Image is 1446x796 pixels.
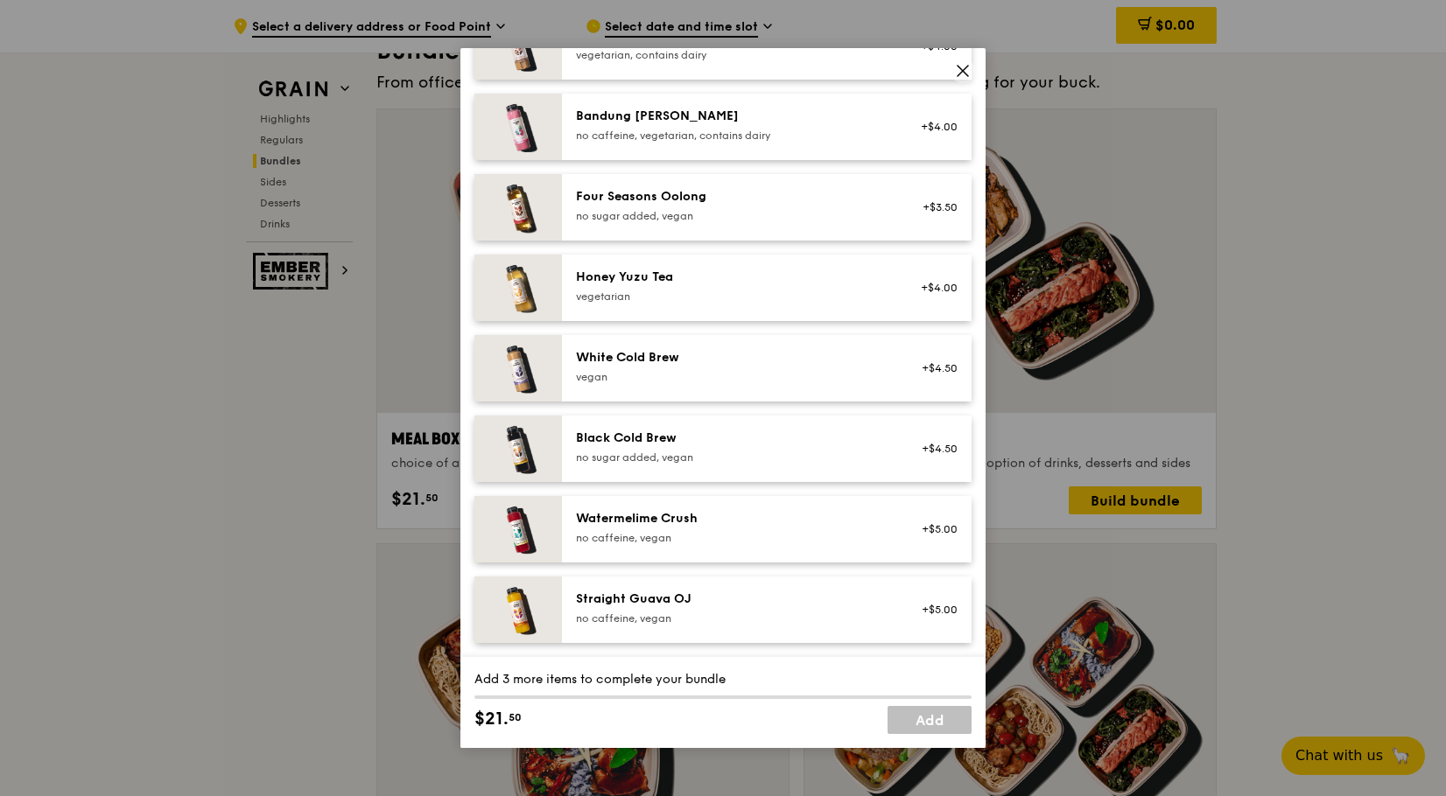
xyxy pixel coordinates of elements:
[474,706,509,732] span: $21.
[576,611,890,625] div: no caffeine, vegan
[576,429,890,447] div: Black Cold Brew
[474,496,562,562] img: daily_normal_HORZ-watermelime-crush.jpg
[576,450,890,464] div: no sugar added, vegan
[474,576,562,643] img: daily_normal_HORZ-straight-guava-OJ.jpg
[576,209,890,223] div: no sugar added, vegan
[911,281,958,295] div: +$4.00
[576,590,890,608] div: Straight Guava OJ
[576,370,890,384] div: vegan
[509,710,522,724] span: 50
[474,415,562,482] img: daily_normal_HORZ-black-cold-brew.jpg
[576,269,890,286] div: Honey Yuzu Tea
[911,200,958,214] div: +$3.50
[576,290,890,304] div: vegetarian
[474,671,972,688] div: Add 3 more items to complete your bundle
[576,129,890,143] div: no caffeine, vegetarian, contains dairy
[474,335,562,401] img: daily_normal_HORZ-white-cold-brew.jpg
[576,510,890,527] div: Watermelime Crush
[911,522,958,536] div: +$5.00
[576,48,890,62] div: vegetarian, contains dairy
[474,94,562,160] img: daily_normal_HORZ-bandung-gao.jpg
[474,255,562,321] img: daily_normal_honey-yuzu-tea.jpg
[576,188,890,206] div: Four Seasons Oolong
[474,174,562,241] img: daily_normal_HORZ-four-seasons-oolong.jpg
[576,108,890,125] div: Bandung [PERSON_NAME]
[576,349,890,367] div: White Cold Brew
[888,706,972,734] a: Add
[911,603,958,617] div: +$5.00
[911,361,958,375] div: +$4.50
[911,442,958,456] div: +$4.50
[576,531,890,545] div: no caffeine, vegan
[911,120,958,134] div: +$4.00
